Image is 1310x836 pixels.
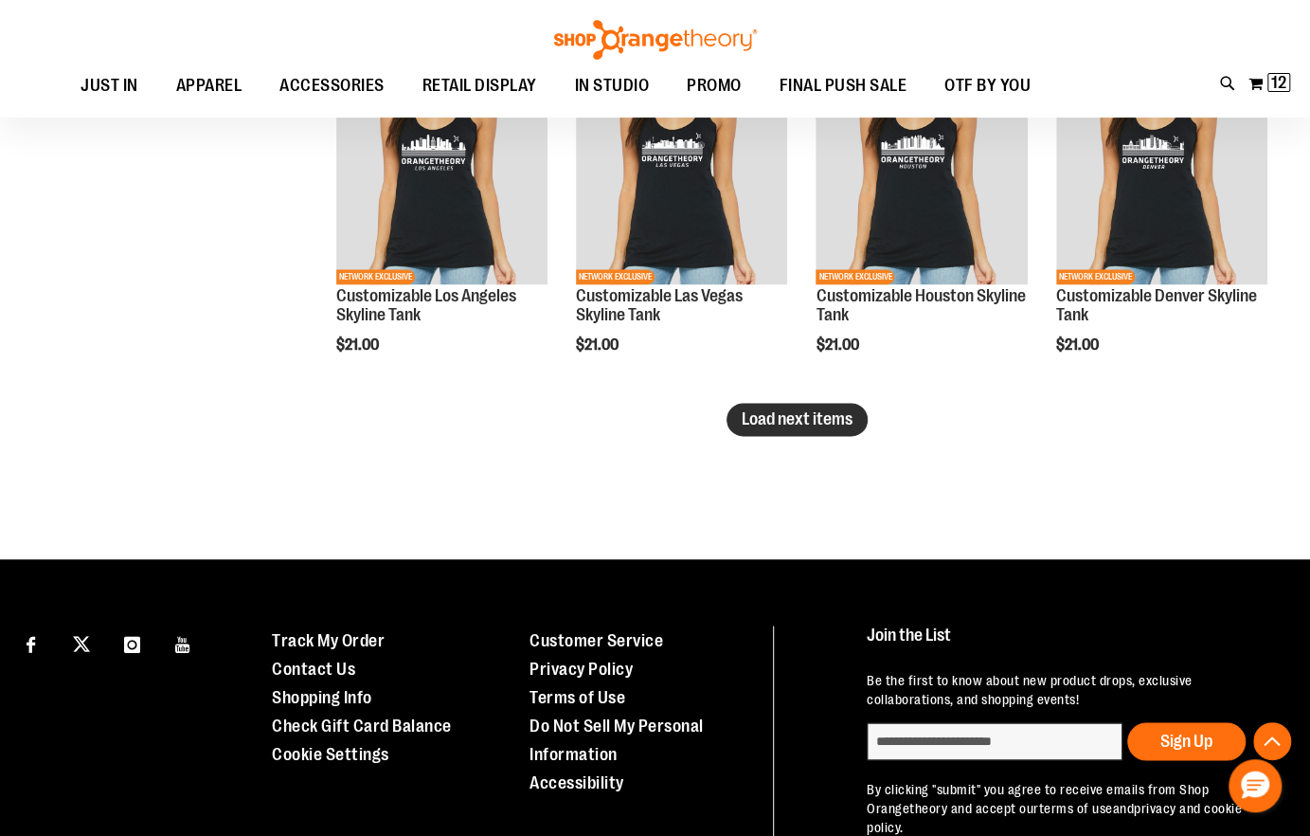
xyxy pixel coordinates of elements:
span: NETWORK EXCLUSIVE [816,269,894,284]
img: Shop Orangetheory [551,20,760,60]
a: OTF BY YOU [925,64,1050,108]
a: APPAREL [157,64,261,108]
img: Product image for Customizable Houston Skyline Tank [816,73,1027,284]
span: APPAREL [176,64,242,107]
span: IN STUDIO [575,64,650,107]
span: JUST IN [81,64,138,107]
span: NETWORK EXCLUSIVE [1056,269,1135,284]
p: Be the first to know about new product drops, exclusive collaborations, and shopping events! [867,670,1275,708]
a: Visit our X page [65,626,99,659]
img: Product image for Customizable Denver Skyline Tank [1056,73,1267,284]
p: By clicking "submit" you agree to receive emails from Shop Orangetheory and accept our and [867,779,1275,836]
a: IN STUDIO [556,64,669,108]
span: FINAL PUSH SALE [780,64,907,107]
a: Customizable Las Vegas Skyline Tank [576,286,743,324]
a: Do Not Sell My Personal Information [529,716,704,763]
button: Sign Up [1127,722,1246,760]
a: privacy and cookie policy. [867,800,1242,834]
span: ACCESSORIES [279,64,385,107]
a: Track My Order [272,630,385,649]
a: Customizable Houston Skyline Tank [816,286,1025,324]
div: product [566,64,797,402]
a: Product image for Customizable Houston Skyline TankNETWORK EXCLUSIVE [816,73,1027,287]
button: Hello, have a question? Let’s chat. [1229,759,1282,812]
a: ACCESSORIES [260,64,404,108]
a: terms of use [1038,800,1112,815]
a: Customer Service [529,630,663,649]
a: FINAL PUSH SALE [761,64,926,108]
a: Visit our Youtube page [167,626,200,659]
a: Customizable Denver Skyline Tank [1056,286,1257,324]
img: Product image for Customizable Las Vegas Skyline Tank [576,73,787,284]
span: $21.00 [1056,336,1102,354]
span: OTF BY YOU [944,64,1031,107]
a: Visit our Instagram page [116,626,149,659]
span: PROMO [687,64,742,107]
a: RETAIL DISPLAY [404,64,556,107]
span: $21.00 [336,336,382,354]
span: NETWORK EXCLUSIVE [336,269,415,284]
a: Contact Us [272,659,355,678]
span: Sign Up [1160,731,1212,750]
a: Privacy Policy [529,659,633,678]
a: Accessibility [529,772,624,791]
a: JUST IN [62,64,157,108]
a: Product image for Customizable Las Vegas Skyline TankNETWORK EXCLUSIVE [576,73,787,287]
a: Product image for Customizable Los Angeles Skyline TankNETWORK EXCLUSIVE [336,73,547,287]
button: Back To Top [1253,722,1291,760]
span: NETWORK EXCLUSIVE [576,269,655,284]
div: product [1047,64,1277,402]
a: Product image for Customizable Denver Skyline TankNETWORK EXCLUSIVE [1056,73,1267,287]
span: $21.00 [576,336,621,354]
a: Shopping Info [272,687,372,706]
a: PROMO [668,64,761,108]
img: Product image for Customizable Los Angeles Skyline Tank [336,73,547,284]
img: Twitter [73,635,90,652]
a: Terms of Use [529,687,625,706]
span: RETAIL DISPLAY [422,64,537,107]
input: enter email [867,722,1122,760]
span: 12 [1271,73,1286,92]
a: Customizable Los Angeles Skyline Tank [336,286,516,324]
span: $21.00 [816,336,861,354]
a: Visit our Facebook page [14,626,47,659]
span: Load next items [742,409,852,428]
button: Load next items [727,403,868,436]
a: Cookie Settings [272,744,389,763]
div: product [806,64,1036,402]
div: product [327,64,557,402]
h4: Join the List [867,626,1275,661]
a: Check Gift Card Balance [272,716,452,735]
